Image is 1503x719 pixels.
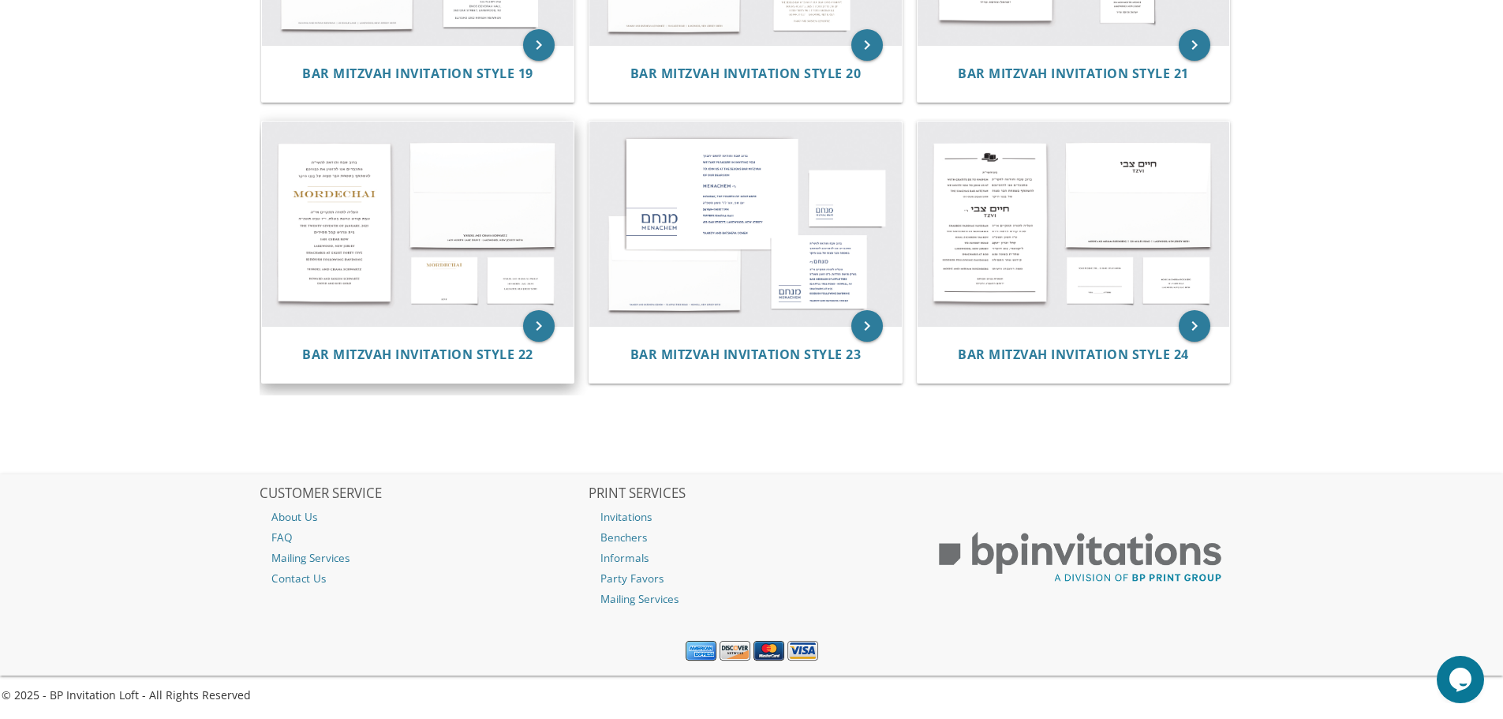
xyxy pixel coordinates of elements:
[630,347,862,362] a: Bar Mitzvah Invitation Style 23
[589,589,915,609] a: Mailing Services
[958,347,1189,362] a: Bar Mitzvah Invitation Style 24
[260,507,586,527] a: About Us
[630,66,862,81] a: Bar Mitzvah Invitation Style 20
[589,507,915,527] a: Invitations
[260,568,586,589] a: Contact Us
[589,486,915,502] h2: PRINT SERVICES
[1437,656,1487,703] iframe: chat widget
[958,346,1189,363] span: Bar Mitzvah Invitation Style 24
[686,641,716,661] img: American Express
[917,518,1243,597] img: BP Print Group
[589,568,915,589] a: Party Favors
[958,65,1189,82] span: Bar Mitzvah Invitation Style 21
[260,548,586,568] a: Mailing Services
[302,347,533,362] a: Bar Mitzvah Invitation Style 22
[262,122,574,327] img: Bar Mitzvah Invitation Style 22
[720,641,750,661] img: Discover
[589,548,915,568] a: Informals
[260,486,586,502] h2: CUSTOMER SERVICE
[302,66,533,81] a: Bar Mitzvah Invitation Style 19
[630,346,862,363] span: Bar Mitzvah Invitation Style 23
[918,122,1230,327] img: Bar Mitzvah Invitation Style 24
[787,641,818,661] img: Visa
[260,527,586,548] a: FAQ
[523,310,555,342] a: keyboard_arrow_right
[1179,310,1210,342] a: keyboard_arrow_right
[523,29,555,61] a: keyboard_arrow_right
[753,641,784,661] img: MasterCard
[1179,29,1210,61] a: keyboard_arrow_right
[589,527,915,548] a: Benchers
[589,122,902,327] img: Bar Mitzvah Invitation Style 23
[958,66,1189,81] a: Bar Mitzvah Invitation Style 21
[851,310,883,342] a: keyboard_arrow_right
[302,65,533,82] span: Bar Mitzvah Invitation Style 19
[851,29,883,61] a: keyboard_arrow_right
[630,65,862,82] span: Bar Mitzvah Invitation Style 20
[302,346,533,363] span: Bar Mitzvah Invitation Style 22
